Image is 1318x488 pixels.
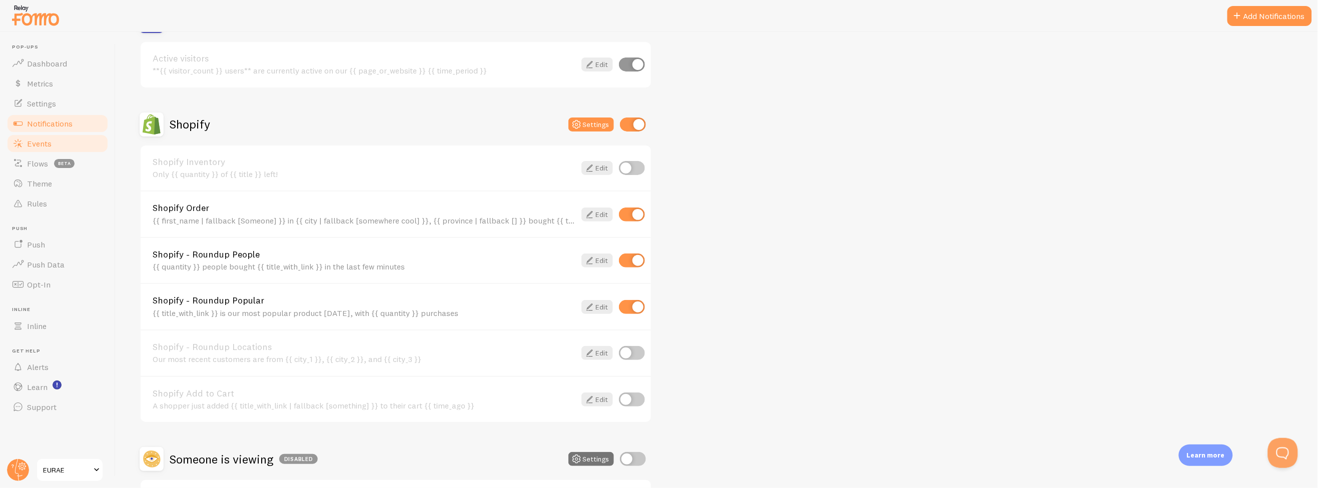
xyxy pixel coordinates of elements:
[140,112,164,136] img: Shopify
[581,207,613,221] a: Edit
[153,216,575,225] div: {{ first_name | fallback [Someone] }} in {{ city | fallback [somewhere cool] }}, {{ province | fa...
[568,117,614,131] button: Settings
[153,308,575,317] div: {{ title_with_link }} is our most popular product [DATE], with {{ quantity }} purchases
[153,157,575,166] a: Shopify Inventory
[153,354,575,363] div: Our most recent customers are from {{ city_1 }}, {{ city_2 }}, and {{ city_3 }}
[6,397,109,417] a: Support
[6,357,109,377] a: Alerts
[54,159,75,168] span: beta
[12,44,109,50] span: Pop-ups
[153,203,575,212] a: Shopify Order
[170,116,210,132] h2: Shopify
[170,451,318,467] h2: Someone is viewing
[27,198,47,208] span: Rules
[140,447,164,471] img: Someone is viewing
[581,253,613,267] a: Edit
[1179,444,1233,466] div: Learn more
[153,169,575,178] div: Only {{ quantity }} of {{ title }} left!
[12,306,109,313] span: Inline
[27,78,53,88] span: Metrics
[27,362,49,372] span: Alerts
[581,392,613,406] a: Edit
[153,250,575,259] a: Shopify - Roundup People
[153,401,575,410] div: A shopper just added {{ title_with_link | fallback [something] }} to their cart {{ time_ago }}
[36,458,104,482] a: EURAE
[6,193,109,213] a: Rules
[153,262,575,271] div: {{ quantity }} people bought {{ title_with_link }} in the last few minutes
[6,254,109,274] a: Push Data
[43,464,91,476] span: EURAE
[12,225,109,232] span: Push
[27,178,52,188] span: Theme
[27,138,52,148] span: Events
[6,234,109,254] a: Push
[12,348,109,354] span: Get Help
[6,274,109,294] a: Opt-In
[568,452,614,466] button: Settings
[27,118,73,128] span: Notifications
[27,58,67,68] span: Dashboard
[6,153,109,173] a: Flows beta
[6,113,109,133] a: Notifications
[27,321,47,331] span: Inline
[6,173,109,193] a: Theme
[6,73,109,93] a: Metrics
[27,402,57,412] span: Support
[153,54,575,63] a: Active visitors
[1187,450,1225,460] p: Learn more
[27,239,45,249] span: Push
[581,346,613,360] a: Edit
[27,382,48,392] span: Learn
[153,296,575,305] a: Shopify - Roundup Popular
[581,300,613,314] a: Edit
[279,454,318,464] div: Disabled
[27,279,51,289] span: Opt-In
[6,53,109,73] a: Dashboard
[1268,438,1298,468] iframe: Help Scout Beacon - Open
[6,316,109,336] a: Inline
[153,342,575,351] a: Shopify - Roundup Locations
[153,389,575,398] a: Shopify Add to Cart
[581,57,613,71] a: Edit
[6,377,109,397] a: Learn
[53,380,62,389] svg: <p>Watch New Feature Tutorials!</p>
[581,161,613,175] a: Edit
[153,66,575,75] div: **{{ visitor_count }} users** are currently active on our {{ page_or_website }} {{ time_period }}
[27,98,56,108] span: Settings
[6,93,109,113] a: Settings
[27,158,48,168] span: Flows
[6,133,109,153] a: Events
[11,2,61,28] img: fomo-relay-logo-orange.svg
[27,259,65,269] span: Push Data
